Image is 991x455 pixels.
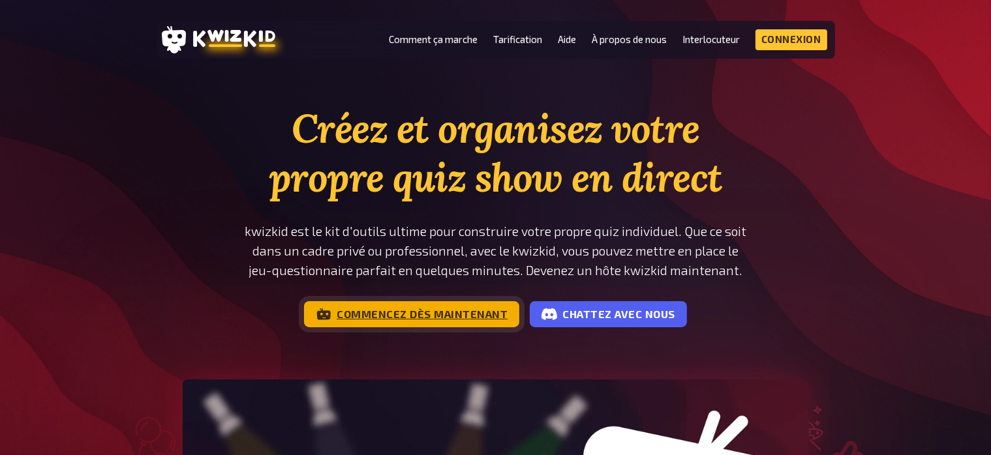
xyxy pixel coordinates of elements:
a: Aide [558,34,576,45]
a: Chattez avec nous [530,301,687,327]
h1: Créez et organisez votre propre quiz show en direct [183,104,809,202]
a: Connexion [755,29,827,50]
a: Commencez dès maintenant [304,301,519,327]
a: À propos de nous [592,34,667,45]
a: Interlocuteur [682,34,740,45]
a: Tarification [493,34,542,45]
a: Comment ça marche [389,34,478,45]
p: kwizkid est le kit d'outils ultime pour construire votre propre quiz individuel. Que ce soit dans... [183,222,809,280]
